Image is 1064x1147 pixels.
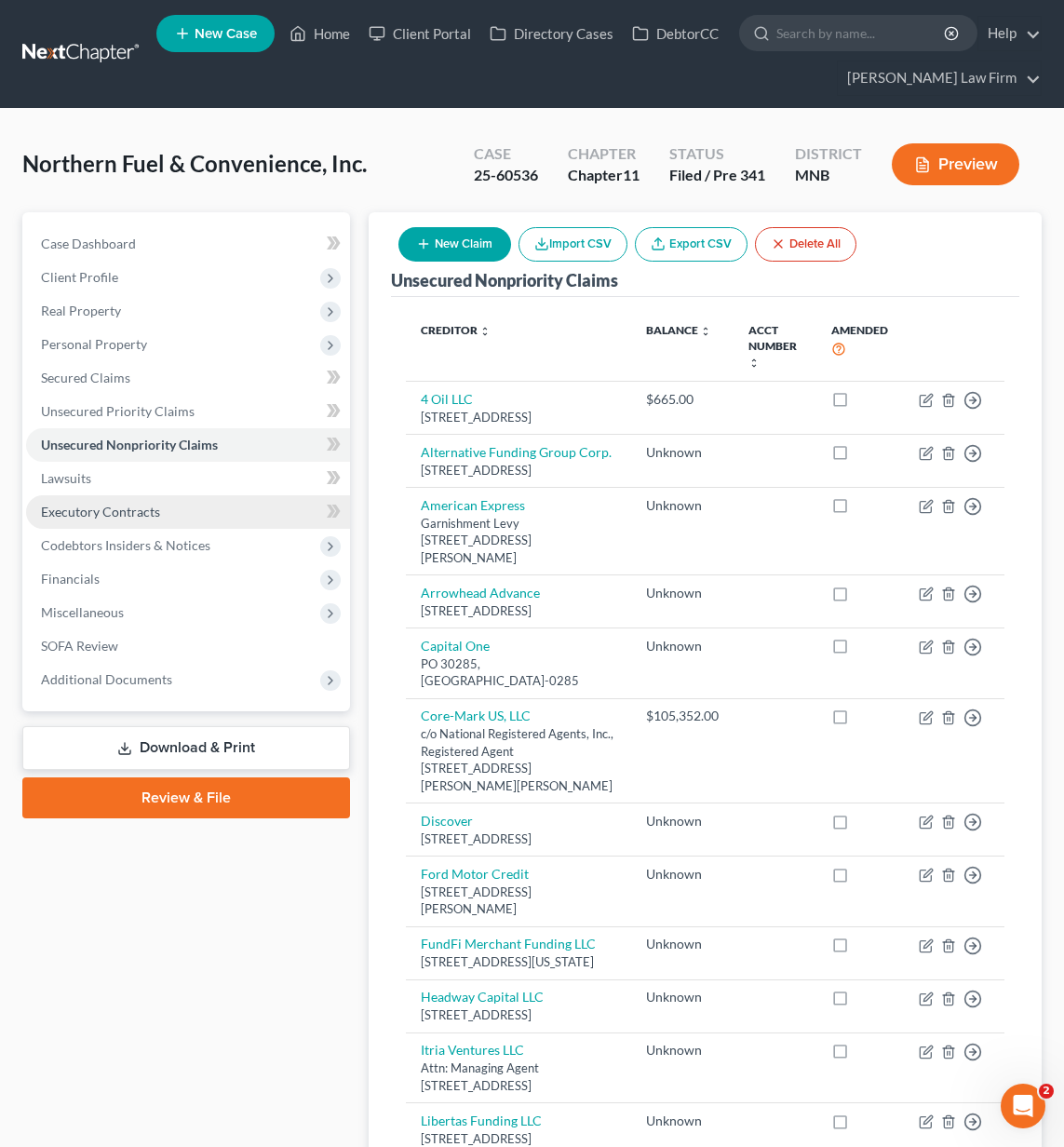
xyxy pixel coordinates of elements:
[479,326,491,337] i: unfold_more
[838,61,1041,95] a: [PERSON_NAME] Law Firm
[700,326,711,337] i: unfold_more
[795,143,862,165] div: District
[421,391,473,407] a: 4 Oil LLC
[26,361,350,395] a: Secured Claims
[421,989,544,1005] a: Headway Capital LLC
[359,17,480,50] a: Client Portal
[623,166,640,183] span: 11
[421,462,617,479] div: [STREET_ADDRESS]
[646,496,719,515] div: Unknown
[978,17,1041,50] a: Help
[568,143,640,165] div: Chapter
[421,409,617,426] div: [STREET_ADDRESS]
[646,707,719,725] div: $105,352.00
[41,236,136,251] span: Case Dashboard
[26,462,350,495] a: Lawsuits
[26,395,350,428] a: Unsecured Priority Claims
[421,830,617,848] div: [STREET_ADDRESS]
[41,671,172,687] span: Additional Documents
[421,638,490,654] a: Capital One
[41,303,121,318] span: Real Property
[421,936,596,951] a: FundFi Merchant Funding LLC
[41,604,124,620] span: Miscellaneous
[623,17,728,50] a: DebtorCC
[669,143,765,165] div: Status
[646,865,719,884] div: Unknown
[421,515,617,567] div: Garnishment Levy [STREET_ADDRESS][PERSON_NAME]
[480,17,623,50] a: Directory Cases
[1001,1084,1045,1128] iframe: Intercom live chat
[474,143,538,165] div: Case
[41,437,218,452] span: Unsecured Nonpriority Claims
[41,403,195,419] span: Unsecured Priority Claims
[421,655,617,690] div: PO 30285, [GEOGRAPHIC_DATA]-0285
[398,227,511,262] button: New Claim
[41,537,210,553] span: Codebtors Insiders & Notices
[41,638,118,654] span: SOFA Review
[1039,1084,1054,1099] span: 2
[421,1113,542,1128] a: Libertas Funding LLC
[816,312,904,382] th: Amended
[519,227,627,262] button: Import CSV
[635,227,747,262] a: Export CSV
[22,726,350,770] a: Download & Print
[22,777,350,818] a: Review & File
[646,584,719,602] div: Unknown
[421,497,525,513] a: American Express
[280,17,359,50] a: Home
[41,470,91,486] span: Lawsuits
[195,27,257,41] span: New Case
[646,988,719,1006] div: Unknown
[391,269,618,291] div: Unsecured Nonpriority Claims
[892,143,1019,185] button: Preview
[646,1112,719,1130] div: Unknown
[646,390,719,409] div: $665.00
[646,812,719,830] div: Unknown
[474,165,538,186] div: 25-60536
[646,443,719,462] div: Unknown
[41,336,147,352] span: Personal Property
[568,165,640,186] div: Chapter
[421,884,617,918] div: [STREET_ADDRESS][PERSON_NAME]
[646,637,719,655] div: Unknown
[41,370,130,385] span: Secured Claims
[646,1041,719,1059] div: Unknown
[421,602,617,620] div: [STREET_ADDRESS]
[26,428,350,462] a: Unsecured Nonpriority Claims
[421,725,617,794] div: c/o National Registered Agents, Inc., Registered Agent [STREET_ADDRESS][PERSON_NAME][PERSON_NAME]
[646,935,719,953] div: Unknown
[755,227,856,262] button: Delete All
[669,165,765,186] div: Filed / Pre 341
[421,1006,617,1024] div: [STREET_ADDRESS]
[41,269,118,285] span: Client Profile
[646,323,711,337] a: Balance unfold_more
[421,1042,524,1058] a: Itria Ventures LLC
[776,16,947,50] input: Search by name...
[421,708,531,723] a: Core-Mark US, LLC
[421,813,473,829] a: Discover
[421,1059,617,1094] div: Attn: Managing Agent [STREET_ADDRESS]
[26,227,350,261] a: Case Dashboard
[421,444,612,460] a: Alternative Funding Group Corp.
[748,323,797,369] a: Acct Number unfold_more
[41,571,100,587] span: Financials
[41,504,160,520] span: Executory Contracts
[421,953,617,971] div: [STREET_ADDRESS][US_STATE]
[748,358,760,369] i: unfold_more
[421,585,540,600] a: Arrowhead Advance
[421,866,529,882] a: Ford Motor Credit
[26,495,350,529] a: Executory Contracts
[22,150,367,177] span: Northern Fuel & Convenience, Inc.
[421,323,491,337] a: Creditor unfold_more
[795,165,862,186] div: MNB
[26,629,350,663] a: SOFA Review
